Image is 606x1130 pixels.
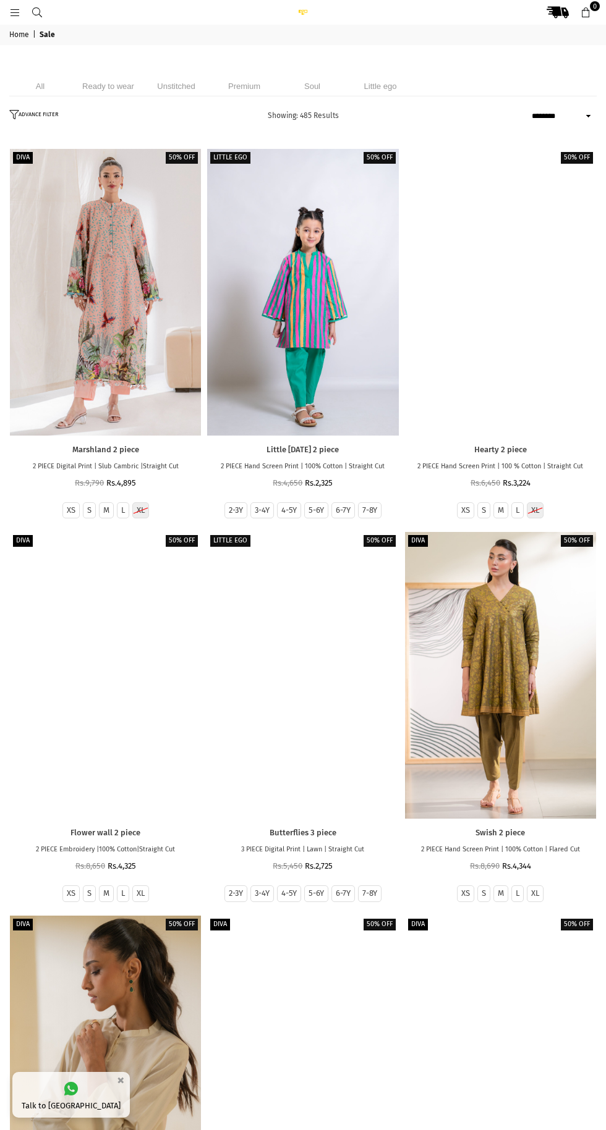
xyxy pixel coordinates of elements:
a: Little Carnival 2 piece [207,149,398,436]
label: Diva [13,152,33,164]
a: XS [461,888,470,899]
label: 50% off [364,152,396,164]
label: 4-5Y [281,505,297,516]
a: 7-8Y [362,505,377,516]
a: S [87,505,92,516]
li: Unstitched [145,76,207,96]
label: 50% off [166,152,198,164]
a: Talk to [GEOGRAPHIC_DATA] [12,1072,130,1118]
label: Little EGO [210,535,250,547]
label: M [103,505,109,516]
label: L [516,505,519,516]
label: 7-8Y [362,888,377,899]
label: 6-7Y [336,888,351,899]
label: 6-7Y [336,505,351,516]
span: | [33,30,38,40]
a: Butterflies 3 piece [207,532,398,819]
a: Hearty 2 piece [405,149,596,436]
label: XS [461,505,470,516]
p: 2 PIECE Digital Print | Slub Cambric |Straight Cut [10,462,201,472]
label: 2-3Y [229,505,243,516]
label: 3-4Y [255,505,270,516]
li: Little ego [349,76,411,96]
label: 50% off [561,152,593,164]
label: 5-6Y [309,505,324,516]
a: L [121,888,125,899]
a: 0 [574,1,597,23]
li: Ready to wear [77,76,139,96]
span: Rs.8,690 [470,861,500,871]
span: Rs.4,650 [273,478,302,487]
label: 4-5Y [281,888,297,899]
p: 2 PIECE Hand Screen Print | 100% Cotton | Straight Cut [207,462,398,472]
span: Rs.5,450 [273,861,302,871]
p: 2 PIECE Embroidery |100% Cotton|Straight Cut [10,845,201,855]
li: All [9,76,71,96]
label: L [121,505,125,516]
li: Premium [213,76,275,96]
span: Rs.8,650 [75,861,105,871]
label: 50% off [364,535,396,547]
img: Ego [291,9,315,15]
label: Diva [408,535,428,547]
label: XL [531,505,539,516]
button: ADVANCE FILTER [9,110,61,122]
label: 50% off [364,919,396,930]
label: Little EGO [210,152,250,164]
label: 50% off [561,919,593,930]
a: Marshland 2 piece [10,445,201,455]
span: Rs.4,344 [502,861,531,871]
a: Marshland 2 piece [10,149,201,436]
a: Home [9,30,31,40]
span: 0 [590,1,600,11]
a: XS [67,888,75,899]
label: Diva [408,919,428,930]
label: 50% off [166,919,198,930]
span: Sale [40,30,57,40]
a: Menu [4,7,26,17]
label: M [498,505,504,516]
label: 5-6Y [309,888,324,899]
label: 3-4Y [255,888,270,899]
a: Butterflies 3 piece [207,828,398,838]
span: Rs.6,450 [471,478,500,487]
span: Rs.2,725 [305,861,333,871]
label: Diva [13,535,33,547]
span: Rs.4,325 [108,861,136,871]
label: Diva [13,919,33,930]
p: 3 PIECE Digital Print | Lawn | Straight Cut [207,845,398,855]
span: Rs.9,790 [75,478,104,487]
label: M [103,888,109,899]
label: S [482,505,486,516]
a: Flower wall 2 piece [10,532,201,819]
label: XL [137,505,145,516]
label: XL [531,888,539,899]
a: Hearty 2 piece [405,445,596,455]
p: 2 PIECE Hand Screen Print | 100 % Cotton | Straight Cut [405,462,596,472]
label: XL [137,888,145,899]
a: Swish 2 piece [405,532,596,819]
label: 50% off [561,535,593,547]
label: Diva [210,919,230,930]
label: L [516,888,519,899]
label: S [482,888,486,899]
button: × [113,1070,128,1090]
